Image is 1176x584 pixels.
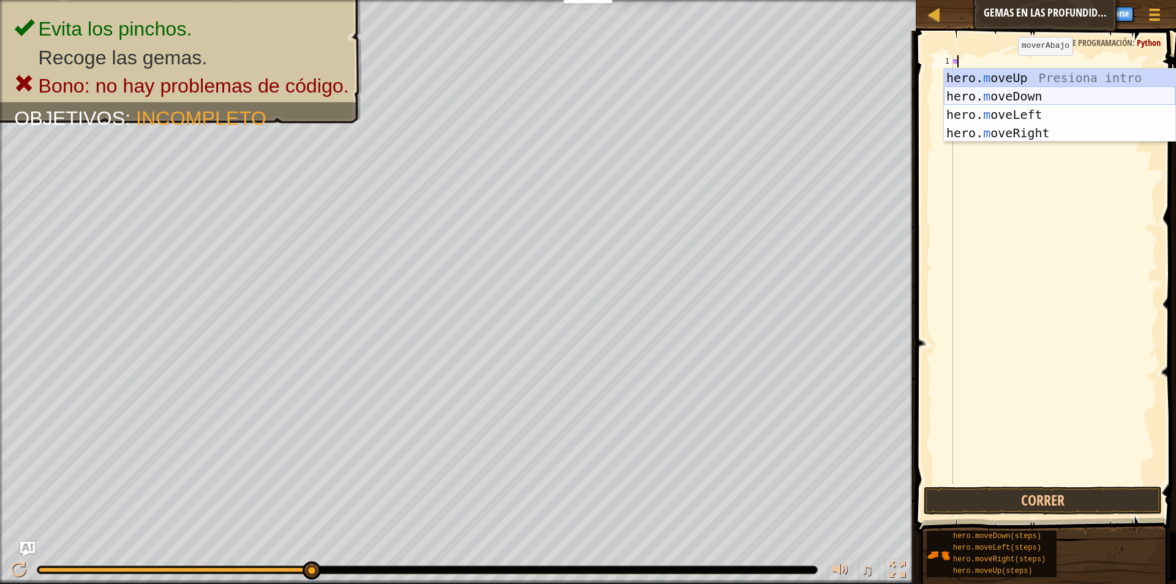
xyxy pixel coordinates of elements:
button: Alterna pantalla completa. [885,559,910,584]
li: Bono: no hay problemas de código. [14,72,349,100]
div: 2 [933,67,953,80]
span: : [125,107,136,129]
img: portrait.png [927,544,950,567]
span: Python [1137,37,1161,48]
span: Objetivos [14,107,125,129]
button: Mostrar menú del juego [1139,2,1170,31]
span: Recoge las gemas. [38,46,207,68]
button: ♫ [859,559,880,584]
button: Ask AI [20,542,35,556]
div: 3 [933,80,953,92]
span: hero.moveRight(steps) [953,555,1046,564]
span: hero.moveDown(steps) [953,532,1041,540]
span: hero.moveLeft(steps) [953,544,1041,552]
div: 1 [933,55,953,67]
button: Ask AI [1006,2,1039,25]
code: moverAbajo [1022,41,1069,50]
span: : [1133,37,1137,48]
button: Registrarse [1090,7,1133,21]
span: hero.moveUp(steps) [953,567,1033,575]
button: Ctrl + P: Pause [6,559,31,584]
span: Consejos [1046,7,1078,18]
button: Correr [924,487,1162,515]
span: Lenguaje de programación [1033,37,1133,48]
span: Ask AI [1012,7,1033,18]
span: Incompleto [136,107,266,129]
button: Ajustar volúmen [828,559,853,584]
li: Recoge las gemas. [14,44,349,72]
span: ♫ [861,561,873,579]
span: Bono: no hay problemas de código. [38,74,349,96]
span: Evita los pinchos. [38,18,192,40]
li: Evita los pinchos. [14,15,349,44]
